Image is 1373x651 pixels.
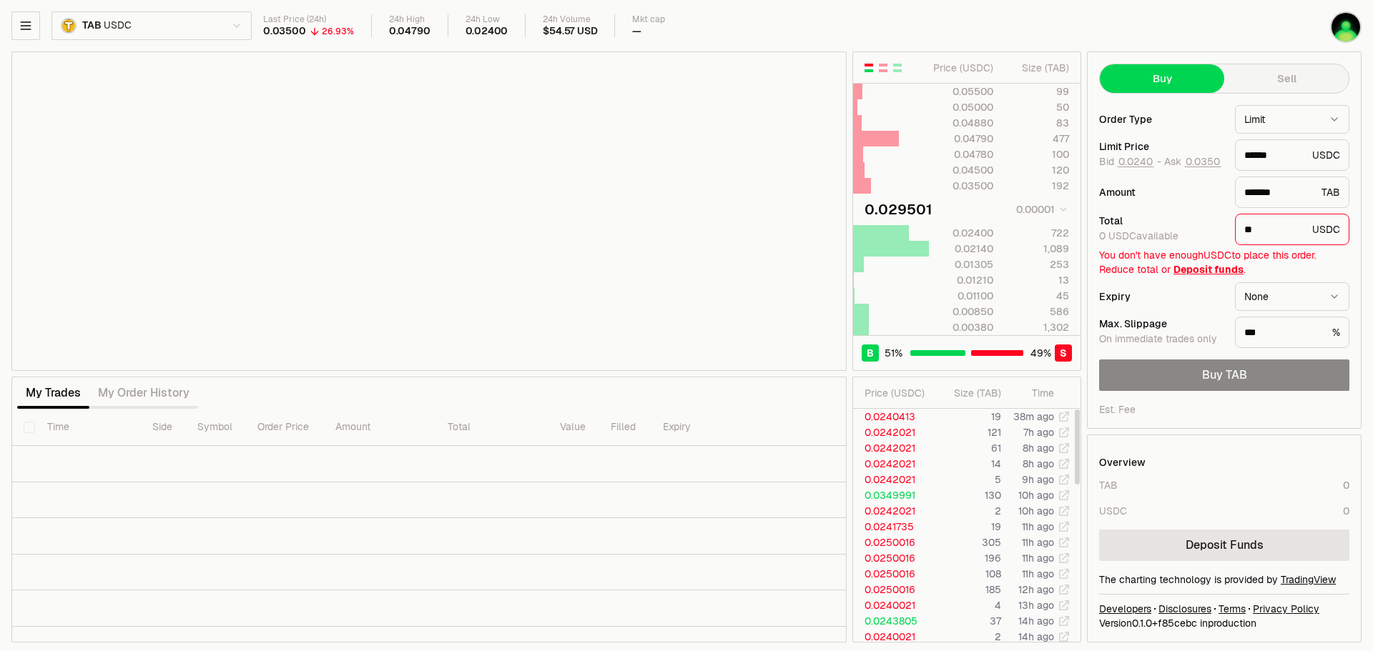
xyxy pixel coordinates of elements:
time: 10h ago [1018,489,1054,502]
a: Terms [1219,602,1246,616]
img: TAB.png [61,18,77,34]
td: 185 [935,582,1002,597]
time: 14h ago [1018,615,1054,627]
th: Value [548,409,599,446]
div: 0.03500 [263,25,306,38]
div: 0.01210 [930,273,993,287]
td: 0.0240413 [853,409,935,424]
a: Developers [1099,602,1151,616]
time: 10h ago [1018,505,1054,517]
time: 13h ago [1018,599,1054,612]
div: 99 [1005,84,1069,99]
td: 130 [935,487,1002,503]
time: 12h ago [1018,583,1054,596]
div: 722 [1005,226,1069,240]
div: 24h Volume [543,14,597,25]
td: 196 [935,550,1002,566]
span: 51 % [885,346,902,360]
div: 45 [1005,289,1069,303]
td: 0.0250016 [853,535,935,550]
button: None [1235,282,1349,311]
div: 0 [1343,478,1349,492]
div: 0.03500 [930,179,993,193]
div: 0.04790 [930,131,993,146]
div: 50 [1005,100,1069,114]
button: Show Buy and Sell Orders [863,62,875,74]
td: 2 [935,503,1002,519]
td: 2 [935,629,1002,645]
a: Deposit Funds [1099,530,1349,561]
span: S [1060,346,1067,360]
button: My Order History [89,379,198,407]
button: Buy [1100,64,1224,93]
div: TAB [1235,177,1349,208]
div: Last Price (24h) [263,14,354,25]
div: 0.00850 [930,304,993,319]
span: 0 USDC available [1099,229,1178,242]
td: 0.0250016 [853,550,935,566]
div: 192 [1005,179,1069,193]
div: 0.04880 [930,116,993,130]
div: — [632,25,641,38]
div: 0.00380 [930,320,993,334]
button: 0.0350 [1184,156,1221,167]
div: $54.57 USD [543,25,597,38]
button: Limit [1235,105,1349,134]
div: On immediate trades only [1099,333,1224,346]
div: 120 [1005,163,1069,177]
td: 108 [935,566,1002,582]
td: 0.0242021 [853,472,935,487]
button: Select all [24,422,35,433]
td: 0.0242021 [853,424,935,440]
td: 305 [935,535,1002,550]
a: Deposit funds [1173,263,1244,276]
div: 0.04790 [389,25,430,38]
button: 0.00001 [1012,201,1069,218]
div: 0.01100 [930,289,993,303]
td: 19 [935,409,1002,424]
time: 9h ago [1022,473,1054,486]
time: 8h ago [1023,457,1054,470]
div: 26.93% [322,26,354,37]
div: Amount [1099,187,1224,197]
th: Expiry [651,409,752,446]
a: TradingView [1281,573,1336,586]
time: 7h ago [1023,426,1054,439]
div: Max. Slippage [1099,319,1224,329]
div: Est. Fee [1099,402,1136,417]
td: 0.0250016 [853,582,935,597]
button: 0.0240 [1117,156,1154,167]
div: Price ( USDC ) [865,386,934,400]
time: 38m ago [1013,410,1054,423]
button: Sell [1224,64,1349,93]
div: 0.02400 [930,226,993,240]
td: 19 [935,519,1002,535]
div: 0.05500 [930,84,993,99]
td: 14 [935,456,1002,472]
button: My Trades [17,379,89,407]
div: Expiry [1099,292,1224,302]
th: Side [141,409,186,446]
time: 11h ago [1022,567,1054,580]
td: 0.0242021 [853,440,935,456]
div: Mkt cap [632,14,665,25]
th: Symbol [186,409,247,446]
div: Limit Price [1099,141,1224,151]
div: USDC [1099,504,1127,518]
th: Total [436,409,548,446]
iframe: Financial Chart [12,52,846,370]
div: Size ( TAB ) [946,386,1001,400]
td: 0.0243805 [853,613,935,629]
time: 14h ago [1018,630,1054,643]
a: Disclosures [1158,602,1211,616]
img: ColiN_Cosmos [1330,11,1362,43]
th: Order Price [246,409,324,446]
div: 0.02400 [466,25,508,38]
div: The charting technology is provided by [1099,572,1349,587]
div: 1,302 [1005,320,1069,334]
div: You don't have enough USDC to place this order. Reduce total or . [1099,248,1349,277]
td: 0.0349991 [853,487,935,503]
div: 24h Low [466,14,508,25]
span: TAB [82,19,101,32]
div: Time [1013,386,1054,400]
